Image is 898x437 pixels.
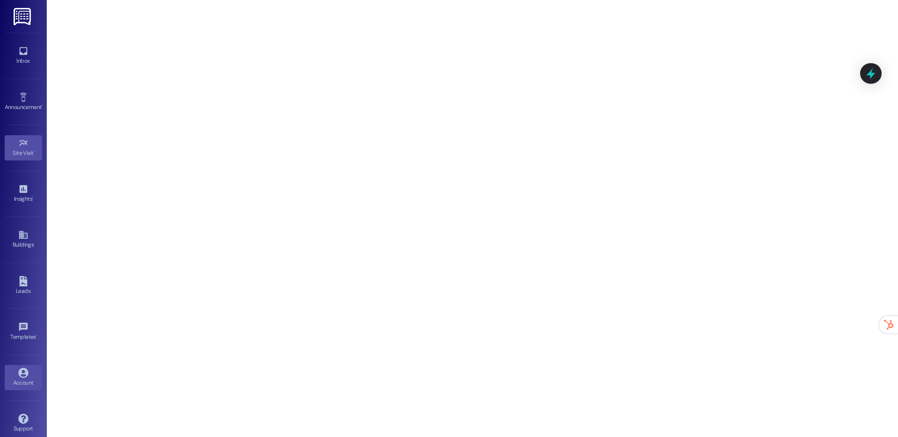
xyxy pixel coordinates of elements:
[5,319,42,344] a: Templates •
[5,43,42,68] a: Inbox
[36,332,37,339] span: •
[5,365,42,390] a: Account
[34,148,35,155] span: •
[5,273,42,299] a: Leads
[32,194,34,201] span: •
[14,8,33,25] img: ResiDesk Logo
[5,227,42,252] a: Buildings
[5,411,42,436] a: Support
[42,102,43,109] span: •
[5,135,42,160] a: Site Visit •
[5,181,42,206] a: Insights •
